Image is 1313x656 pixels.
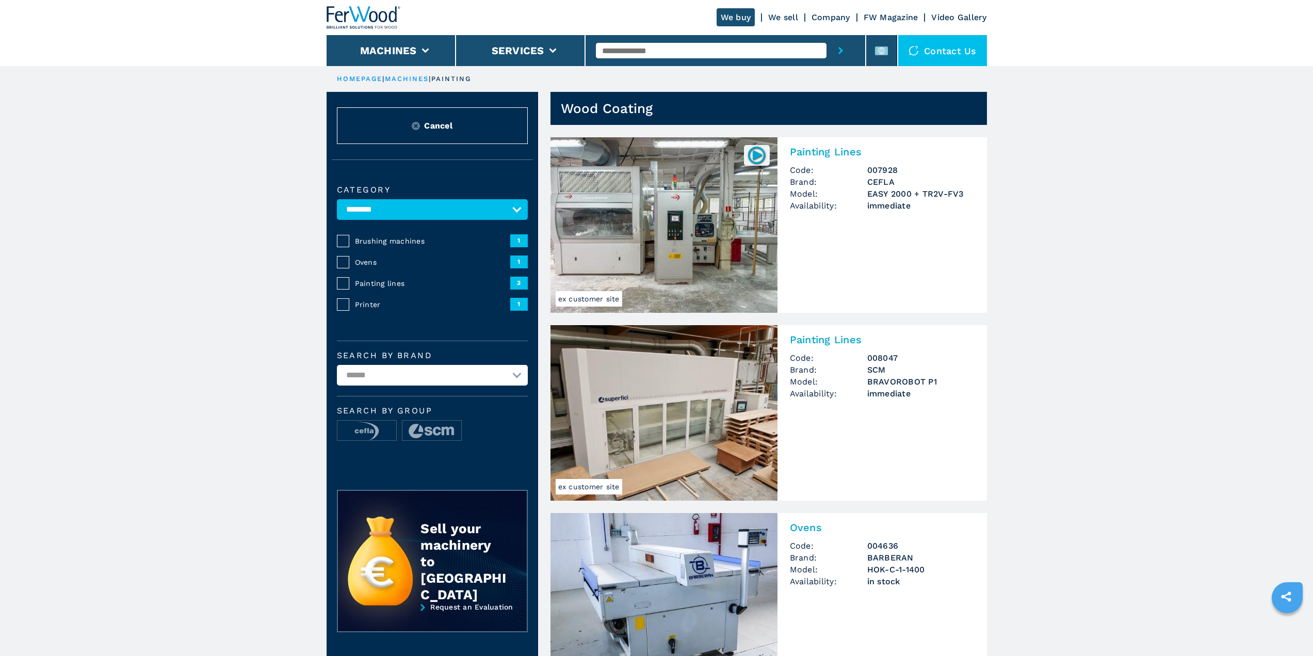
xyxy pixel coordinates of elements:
p: painting [431,74,472,84]
button: Services [492,44,544,57]
h3: HOK-C-1-1400 [867,564,975,575]
span: Brand: [790,552,867,564]
span: ex customer site [556,291,622,307]
h3: BRAVOROBOT P1 [867,376,975,388]
img: Reset [412,122,420,130]
h3: CEFLA [867,176,975,188]
a: Video Gallery [931,12,986,22]
h3: 004636 [867,540,975,552]
span: immediate [867,388,975,399]
span: Brushing machines [355,236,510,246]
h3: BARBERAN [867,552,975,564]
img: 007928 [747,145,767,165]
span: in stock [867,575,975,587]
span: Availability: [790,388,867,399]
label: Search by brand [337,351,528,360]
iframe: Chat [1269,610,1305,648]
a: We buy [717,8,755,26]
button: ResetCancel [337,107,528,144]
span: Model: [790,188,867,200]
img: Ferwood [327,6,401,29]
span: Painting lines [355,278,510,289]
span: Brand: [790,176,867,188]
span: ex customer site [556,479,622,494]
span: Ovens [355,257,510,267]
a: We sell [768,12,798,22]
span: Brand: [790,364,867,376]
span: 1 [510,298,528,310]
img: Painting Lines CEFLA EASY 2000 + TR2V-FV3 [550,137,777,313]
span: 1 [510,234,528,247]
span: immediate [867,200,975,212]
span: | [429,75,431,83]
a: Painting Lines SCM BRAVOROBOT P1ex customer sitePainting LinesCode:008047Brand:SCMModel:BRAVOROBO... [550,325,987,501]
button: Machines [360,44,417,57]
span: Model: [790,376,867,388]
img: Painting Lines SCM BRAVOROBOT P1 [550,325,777,501]
a: sharethis [1273,584,1299,610]
span: | [382,75,384,83]
button: submit-button [826,35,855,66]
span: Availability: [790,200,867,212]
h2: Painting Lines [790,333,975,346]
span: Search by group [337,407,528,415]
span: Code: [790,164,867,176]
a: Request an Evaluation [337,603,528,640]
h2: Ovens [790,521,975,534]
h3: 007928 [867,164,975,176]
div: Sell your machinery to [GEOGRAPHIC_DATA] [420,520,506,603]
span: 1 [510,255,528,268]
div: Contact us [898,35,987,66]
a: FW Magazine [864,12,918,22]
h3: 008047 [867,352,975,364]
h1: Wood Coating [561,100,653,117]
h2: Painting Lines [790,146,975,158]
h3: SCM [867,364,975,376]
a: HOMEPAGE [337,75,383,83]
label: Category [337,186,528,194]
img: image [337,421,396,441]
h3: EASY 2000 + TR2V-FV3 [867,188,975,200]
span: Code: [790,540,867,552]
span: Model: [790,564,867,575]
span: Availability: [790,575,867,587]
img: Contact us [909,45,919,56]
img: image [402,421,461,441]
span: 3 [510,277,528,289]
a: Company [812,12,850,22]
span: Printer [355,299,510,310]
a: Painting Lines CEFLA EASY 2000 + TR2V-FV3ex customer site007928Painting LinesCode:007928Brand:CEF... [550,137,987,313]
span: Cancel [424,120,452,132]
a: machines [385,75,429,83]
span: Code: [790,352,867,364]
